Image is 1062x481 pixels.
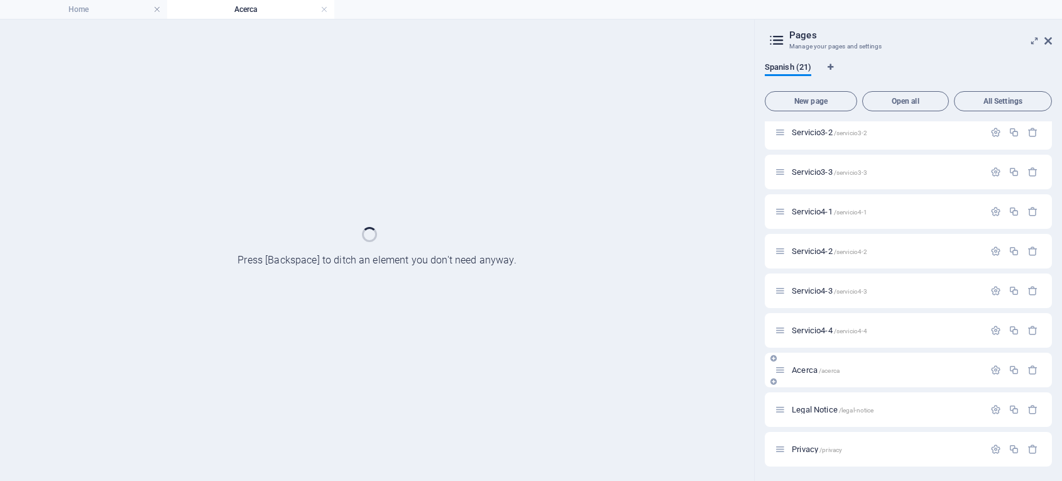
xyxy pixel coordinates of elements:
[789,41,1027,52] h3: Manage your pages and settings
[792,167,867,177] span: Click to open page
[834,169,868,176] span: /servicio3-3
[862,91,949,111] button: Open all
[819,367,840,374] span: /acerca
[1009,325,1019,336] div: Duplicate
[834,130,868,136] span: /servicio3-2
[990,444,1001,455] div: Settings
[834,248,868,255] span: /servicio4-2
[788,445,984,453] div: Privacy/privacy
[765,62,1052,86] div: Language Tabs
[990,167,1001,177] div: Settings
[990,325,1001,336] div: Settings
[765,91,857,111] button: New page
[819,446,842,453] span: /privacy
[834,328,868,334] span: /servicio4-4
[1027,285,1038,296] div: Remove
[990,365,1001,375] div: Settings
[788,287,984,295] div: Servicio4-3/servicio4-3
[792,326,867,335] span: Click to open page
[788,247,984,255] div: Servicio4-2/servicio4-2
[792,246,867,256] span: Click to open page
[792,445,842,454] span: Click to open page
[1027,167,1038,177] div: Remove
[792,128,867,137] span: Click to open page
[1027,444,1038,455] div: Remove
[788,168,984,176] div: Servicio3-3/servicio3-3
[839,407,874,414] span: /legal-notice
[1027,404,1038,415] div: Remove
[789,30,1052,41] h2: Pages
[1009,127,1019,138] div: Duplicate
[1027,365,1038,375] div: Remove
[990,206,1001,217] div: Settings
[770,97,851,105] span: New page
[954,91,1052,111] button: All Settings
[788,406,984,414] div: Legal Notice/legal-notice
[788,366,984,374] div: Acerca/acerca
[990,127,1001,138] div: Settings
[868,97,943,105] span: Open all
[792,207,867,216] span: Click to open page
[167,3,334,16] h4: Acerca
[1009,285,1019,296] div: Duplicate
[1027,325,1038,336] div: Remove
[792,405,873,414] span: Click to open page
[788,207,984,216] div: Servicio4-1/servicio4-1
[1027,206,1038,217] div: Remove
[1027,246,1038,257] div: Remove
[1009,206,1019,217] div: Duplicate
[1009,404,1019,415] div: Duplicate
[990,246,1001,257] div: Settings
[788,326,984,334] div: Servicio4-4/servicio4-4
[990,404,1001,415] div: Settings
[1009,167,1019,177] div: Duplicate
[1009,444,1019,455] div: Duplicate
[1009,246,1019,257] div: Duplicate
[792,286,867,296] span: Click to open page
[834,288,868,295] span: /servicio4-3
[765,60,811,77] span: Spanish (21)
[834,209,868,216] span: /servicio4-1
[960,97,1046,105] span: All Settings
[792,365,840,375] span: Click to open page
[1027,127,1038,138] div: Remove
[788,128,984,136] div: Servicio3-2/servicio3-2
[990,285,1001,296] div: Settings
